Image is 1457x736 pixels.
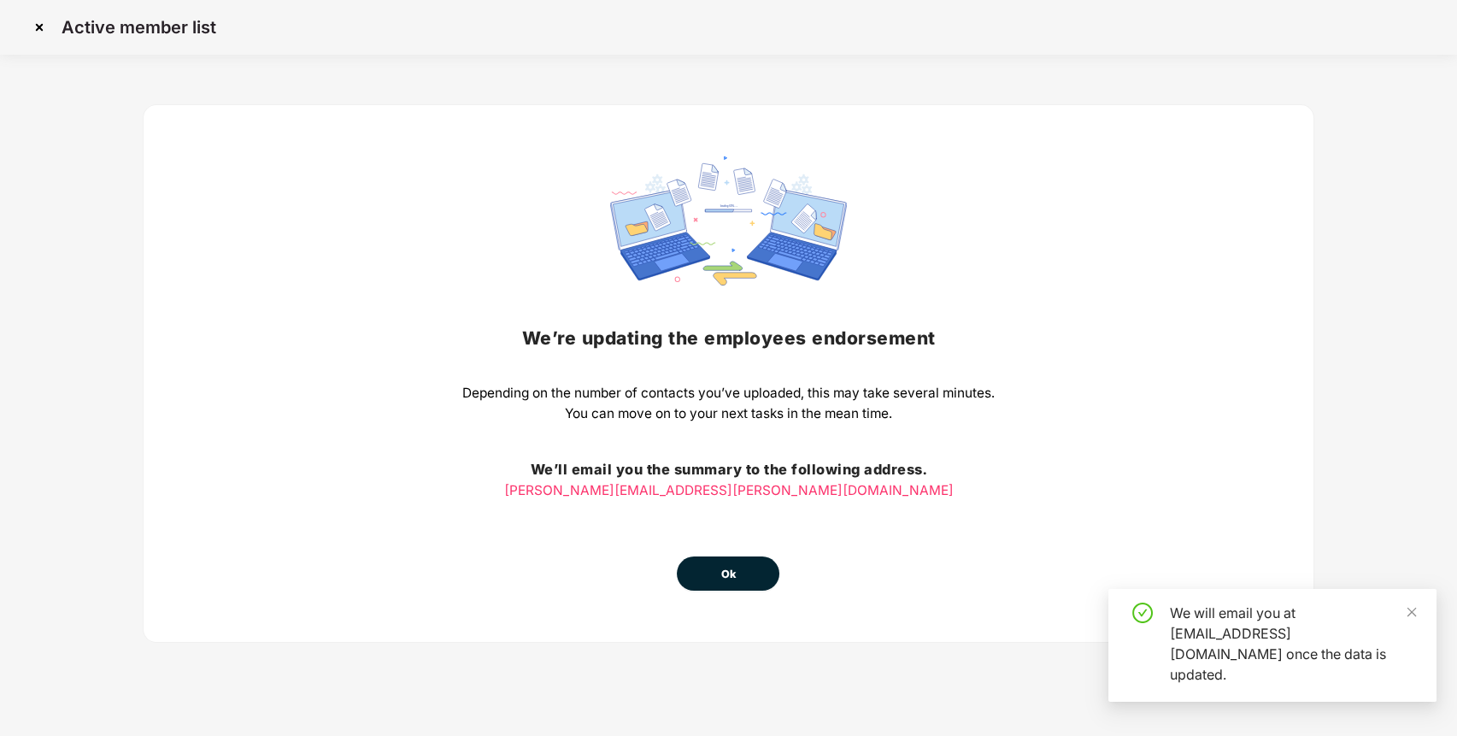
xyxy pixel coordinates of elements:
button: Ok [677,556,779,591]
span: close [1406,606,1418,618]
img: svg+xml;base64,PHN2ZyBpZD0iRGF0YV9zeW5jaW5nIiB4bWxucz0iaHR0cDovL3d3dy53My5vcmcvMjAwMC9zdmciIHdpZH... [610,156,846,286]
img: svg+xml;base64,PHN2ZyBpZD0iQ3Jvc3MtMzJ4MzIiIHhtbG5zPSJodHRwOi8vd3d3LnczLm9yZy8yMDAwL3N2ZyIgd2lkdG... [26,14,53,41]
div: We will email you at [EMAIL_ADDRESS][DOMAIN_NAME] once the data is updated. [1170,603,1416,685]
span: Ok [720,566,736,583]
h2: We’re updating the employees endorsement [462,324,995,352]
p: Active member list [62,17,216,38]
p: [PERSON_NAME][EMAIL_ADDRESS][PERSON_NAME][DOMAIN_NAME] [462,480,995,501]
span: check-circle [1132,603,1153,623]
p: You can move on to your next tasks in the mean time. [462,403,995,424]
p: Depending on the number of contacts you’ve uploaded, this may take several minutes. [462,383,995,403]
h3: We’ll email you the summary to the following address. [462,459,995,481]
